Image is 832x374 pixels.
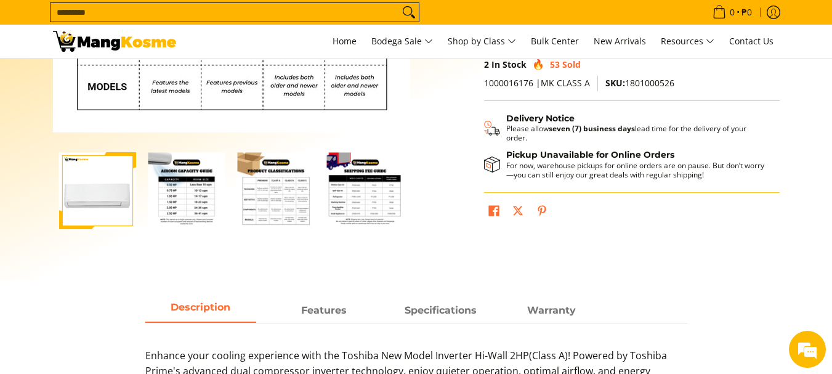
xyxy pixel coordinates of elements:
[238,152,315,229] img: Toshiba 2 HP New Model Split-Type Inverter Air Conditioner (Class A)-3
[588,25,652,58] a: New Arrivals
[71,110,170,234] span: We're online!
[59,152,136,229] img: Toshiba 2 HP New Model Split-Type Inverter Air Conditioner (Class A)-1
[326,25,363,58] a: Home
[506,124,767,142] p: Please allow lead time for the delivery of your order.
[269,299,379,322] span: Features
[386,299,496,323] a: Description 2
[6,246,235,289] textarea: Type your message and hit 'Enter'
[484,59,489,70] span: 2
[509,202,527,223] a: Post on X
[202,6,232,36] div: Minimize live chat window
[484,77,590,89] span: 1000016176 |MK CLASS A
[496,299,607,323] a: Description 3
[655,25,721,58] a: Resources
[188,25,780,58] nav: Main Menu
[484,113,767,143] button: Shipping & Delivery
[496,299,607,322] span: Warranty
[562,59,581,70] span: Sold
[729,35,773,47] span: Contact Us
[148,152,225,229] img: Toshiba 2 HP New Model Split-Type Inverter Air Conditioner (Class A)-2
[550,59,560,70] span: 53
[371,34,433,49] span: Bodega Sale
[605,77,674,89] span: 1801000526
[145,299,256,323] a: Description
[386,299,496,322] span: Specifications
[740,8,754,17] span: ₱0
[491,59,527,70] span: In Stock
[723,25,780,58] a: Contact Us
[594,35,646,47] span: New Arrivals
[399,3,419,22] button: Search
[327,152,404,229] img: mang-kosme-shipping-fee-guide-infographic
[661,34,714,49] span: Resources
[728,8,737,17] span: 0
[709,6,756,19] span: •
[448,34,516,49] span: Shop by Class
[531,35,579,47] span: Bulk Center
[506,113,575,124] strong: Delivery Notice
[506,149,674,160] strong: Pickup Unavailable for Online Orders
[64,69,207,85] div: Chat with us now
[549,123,635,134] strong: seven (7) business days
[53,31,176,52] img: Toshiba Split-Type Inverter Hi-Wall 2HP Aircon (Class A) l Mang Kosme
[333,35,357,47] span: Home
[533,202,551,223] a: Pin on Pinterest
[485,202,503,223] a: Share on Facebook
[442,25,522,58] a: Shop by Class
[145,299,256,322] span: Description
[506,161,767,179] p: For now, warehouse pickups for online orders are on pause. But don’t worry—you can still enjoy ou...
[605,77,625,89] span: SKU:
[525,25,585,58] a: Bulk Center
[365,25,439,58] a: Bodega Sale
[269,299,379,323] a: Description 1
